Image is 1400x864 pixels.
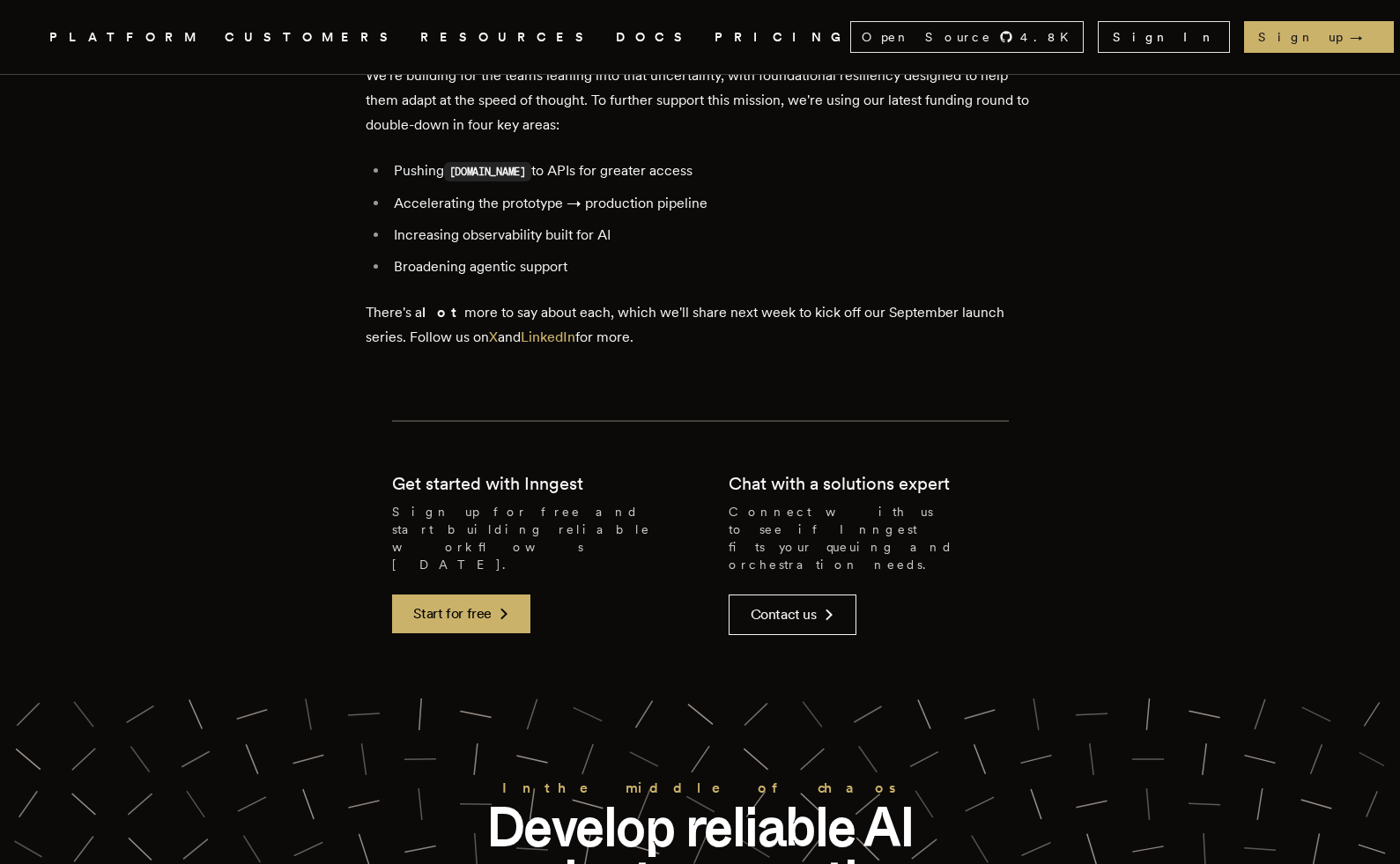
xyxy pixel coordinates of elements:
p: Connect with us to see if Inngest fits your queuing and orchestration needs. [729,503,1009,573]
h2: In the middle of chaos [419,776,982,801]
h2: Chat with a solutions expert [729,471,950,496]
li: Broadening agentic support [389,255,1035,279]
a: Sign up [1244,21,1394,53]
p: Sign up for free and start building reliable workflows [DATE]. [392,503,672,573]
a: Contact us [729,594,856,635]
li: Pushing to APIs for greater access [389,159,1035,184]
span: Open Source [862,28,992,46]
p: There's a more to say about each, which we'll share next week to kick off our September launch se... [366,300,1035,350]
p: We're building for the teams leaning into that uncertainty, with foundational resiliency designed... [366,63,1035,137]
a: Sign In [1098,21,1230,53]
li: Increasing observability built for AI [389,223,1035,247]
button: RESOURCES [420,26,595,48]
a: X [489,329,498,345]
span: 4.8 K [1020,28,1079,46]
span: → [1350,28,1380,46]
a: PRICING [715,26,850,48]
a: LinkedIn [521,329,575,345]
a: DOCS [616,26,693,48]
li: Accelerating the prototype → production pipeline [389,191,1035,216]
a: Start for free [392,594,530,633]
code: [DOMAIN_NAME] [444,162,531,181]
strong: lot [422,304,464,321]
h2: Get started with Inngest [392,471,583,496]
a: CUSTOMERS [225,26,399,48]
button: PLATFORM [49,26,204,48]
